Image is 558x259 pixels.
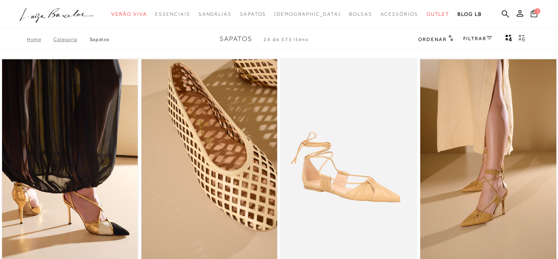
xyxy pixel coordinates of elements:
span: Acessórios [381,11,418,17]
a: Sapatos [90,36,110,42]
a: noSubCategoriesText [349,7,372,22]
button: Mostrar 4 produtos por linha [503,34,515,45]
span: BLOG LB [457,11,481,17]
span: [DEMOGRAPHIC_DATA] [274,11,341,17]
span: 1 [534,8,540,14]
span: Sapatos [240,11,266,17]
span: Sapatos [220,35,252,43]
span: 24 de 575 itens [263,36,309,42]
span: Bolsas [349,11,372,17]
a: noSubCategoriesText [240,7,266,22]
span: Essenciais [155,11,190,17]
span: Ordenar [418,36,446,42]
button: gridText6Desc [516,34,528,45]
a: noSubCategoriesText [111,7,147,22]
span: Verão Viva [111,11,147,17]
span: Sandálias [199,11,232,17]
a: noSubCategoriesText [199,7,232,22]
a: noSubCategoriesText [426,7,450,22]
span: Outlet [426,11,450,17]
a: noSubCategoriesText [381,7,418,22]
a: noSubCategoriesText [155,7,190,22]
a: FILTRAR [463,36,492,41]
a: noSubCategoriesText [274,7,341,22]
a: Home [27,36,53,42]
a: Categoria [53,36,89,42]
button: 1 [528,9,540,20]
a: BLOG LB [457,7,481,22]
